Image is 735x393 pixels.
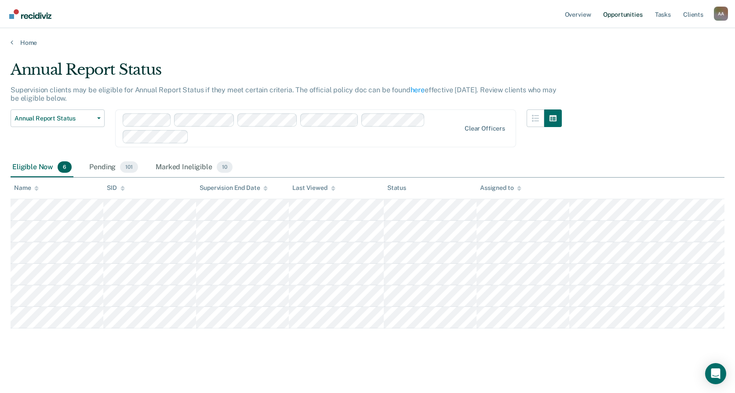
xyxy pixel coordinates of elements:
div: Annual Report Status [11,61,562,86]
button: Profile dropdown button [714,7,728,21]
div: Eligible Now6 [11,158,73,177]
a: Home [11,39,724,47]
button: Annual Report Status [11,109,105,127]
div: Pending101 [87,158,140,177]
div: Clear officers [465,125,505,132]
img: Recidiviz [9,9,51,19]
div: Supervision End Date [200,184,268,192]
div: Name [14,184,39,192]
span: 10 [217,161,233,173]
div: Assigned to [480,184,521,192]
p: Supervision clients may be eligible for Annual Report Status if they meet certain criteria. The o... [11,86,557,102]
div: Open Intercom Messenger [705,363,726,384]
span: 101 [120,161,138,173]
div: Status [387,184,406,192]
div: Marked Ineligible10 [154,158,234,177]
a: here [411,86,425,94]
span: 6 [58,161,72,173]
div: SID [107,184,125,192]
div: Last Viewed [292,184,335,192]
span: Annual Report Status [15,115,94,122]
div: A A [714,7,728,21]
